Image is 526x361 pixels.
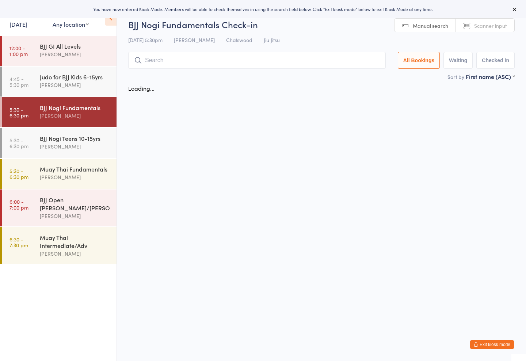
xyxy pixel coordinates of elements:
[2,159,117,189] a: 5:30 -6:30 pmMuay Thai Fundamentals[PERSON_NAME]
[40,212,110,220] div: [PERSON_NAME]
[40,233,110,249] div: Muay Thai Intermediate/Adv
[2,189,117,226] a: 6:00 -7:00 pmBJJ Open [PERSON_NAME]/[PERSON_NAME][PERSON_NAME]
[9,45,28,57] time: 12:00 - 1:00 pm
[2,128,117,158] a: 5:30 -6:30 pmBJJ Nogi Teens 10-15yrs[PERSON_NAME]
[128,18,515,30] h2: BJJ Nogi Fundamentals Check-in
[474,22,507,29] span: Scanner input
[40,50,110,59] div: [PERSON_NAME]
[40,112,110,120] div: [PERSON_NAME]
[40,104,110,112] div: BJJ Nogi Fundamentals
[9,76,28,87] time: 4:45 - 5:30 pm
[226,36,252,44] span: Chatswood
[9,20,27,28] a: [DATE]
[264,36,280,44] span: Jiu Jitsu
[9,168,28,180] time: 5:30 - 6:30 pm
[443,52,473,69] button: Waiting
[40,165,110,173] div: Muay Thai Fundamentals
[40,134,110,142] div: BJJ Nogi Teens 10-15yrs
[2,67,117,97] a: 4:45 -5:30 pmJudo for BJJ Kids 6-15yrs[PERSON_NAME]
[2,97,117,127] a: 5:30 -6:30 pmBJJ Nogi Fundamentals[PERSON_NAME]
[2,227,117,264] a: 6:30 -7:30 pmMuay Thai Intermediate/Adv[PERSON_NAME]
[128,36,163,44] span: [DATE] 5:30pm
[476,52,515,69] button: Checked in
[40,42,110,50] div: BJJ GI All Levels
[128,52,386,69] input: Search
[447,73,464,80] label: Sort by
[470,340,514,349] button: Exit kiosk mode
[9,106,28,118] time: 5:30 - 6:30 pm
[12,6,514,12] div: You have now entered Kiosk Mode. Members will be able to check themselves in using the search fie...
[398,52,440,69] button: All Bookings
[40,196,110,212] div: BJJ Open [PERSON_NAME]/[PERSON_NAME]
[9,236,28,248] time: 6:30 - 7:30 pm
[174,36,215,44] span: [PERSON_NAME]
[40,173,110,181] div: [PERSON_NAME]
[128,84,155,92] div: Loading...
[40,73,110,81] div: Judo for BJJ Kids 6-15yrs
[2,36,117,66] a: 12:00 -1:00 pmBJJ GI All Levels[PERSON_NAME]
[413,22,448,29] span: Manual search
[466,72,515,80] div: First name (ASC)
[40,249,110,258] div: [PERSON_NAME]
[53,20,89,28] div: Any location
[9,137,28,149] time: 5:30 - 6:30 pm
[9,199,28,210] time: 6:00 - 7:00 pm
[40,81,110,89] div: [PERSON_NAME]
[40,142,110,151] div: [PERSON_NAME]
